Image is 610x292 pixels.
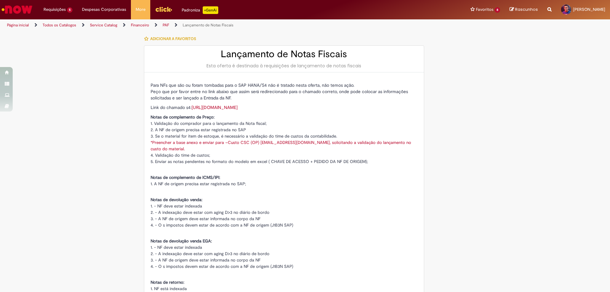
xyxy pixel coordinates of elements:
span: Favoritos [476,6,493,13]
a: Financeiro [131,23,149,28]
span: 2. - A indexação deve estar com aging D>3 no diário de bordo [151,251,269,256]
h2: Lançamento de Notas Fiscais [151,49,417,59]
a: Lançamento de Notas Fiscais [183,23,234,28]
a: Todos os Catálogos [43,23,76,28]
span: Notas de devolução venda EGA: [151,238,212,244]
span: [PERSON_NAME] [573,7,605,12]
a: Rascunhos [510,7,538,13]
span: 1. - NF deve estar indexada [151,245,202,250]
img: click_logo_yellow_360x200.png [155,4,172,14]
a: [URL][DOMAIN_NAME] [192,105,238,110]
span: 5. Enviar as notas pendentes no formato do modelo em excel ( CHAVE DE ACESSO + PEDIDO DA NF DE OR... [151,159,368,164]
a: Service Catalog [90,23,117,28]
span: 1. Validação do comprador para o lançamento da Nota fiscal; [151,121,267,126]
span: More [136,6,146,13]
a: PAF [163,23,169,28]
span: Notas de complemento de ICMS/IPI: [151,175,220,180]
span: 2. A NF de origem precisa estar registrada no SAP [151,127,246,132]
div: Esta oferta é destinada à requisições de lançamento de notas fiscais [151,63,417,69]
span: 4. - O s impostos devem estar de acordo com a NF de origem (J1B3N SAP) [151,264,293,269]
span: Notas de complemento de Preço: [151,114,214,120]
div: Padroniza [182,6,218,14]
span: 4. Validação do time de custos; [151,153,210,158]
button: Adicionar a Favoritos [144,32,200,45]
span: Rascunhos [515,6,538,12]
span: Despesas Corporativas [82,6,126,13]
span: 3. Se o material for item de estoque, é necessário a validação do time de custos da contabilidade. [151,133,337,139]
a: *Preencher a base anexo e enviar para ~Custo CSC (OP) [EMAIL_ADDRESS][DOMAIN_NAME], solicitando a... [151,140,411,152]
span: Notas de devolução venda: [151,197,202,202]
span: 1. - NF deve estar indexada [151,203,202,209]
span: 1. NF está indexada [151,286,187,291]
span: 8 [495,7,500,13]
span: 1. A NF de origem precisa estar registrada no SAP; [151,181,246,187]
a: Página inicial [7,23,29,28]
img: ServiceNow [1,3,33,16]
span: 3. - A NF de origem deve estar informada no corpo da NF [151,257,261,263]
p: Para NFs que são ou foram tombadas para o SAP HANA/S4 não é tratado nesta oferta, não temos ação.... [151,82,417,101]
span: Adicionar a Favoritos [150,36,196,41]
ul: Trilhas de página [5,19,402,31]
p: +GenAi [203,6,218,14]
span: 4. - O s impostos devem estar de acordo com a NF de origem (J1B3N SAP) [151,222,293,228]
span: 3. - A NF de origem deve estar informada no corpo da NF [151,216,261,221]
span: 5 [67,7,72,13]
span: 2. - A indexação deve estar com aging D>3 no diário de bordo [151,210,269,215]
span: Notas de retorno: [151,280,184,285]
span: Requisições [44,6,66,13]
p: Link do chamado s4: [151,104,417,111]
